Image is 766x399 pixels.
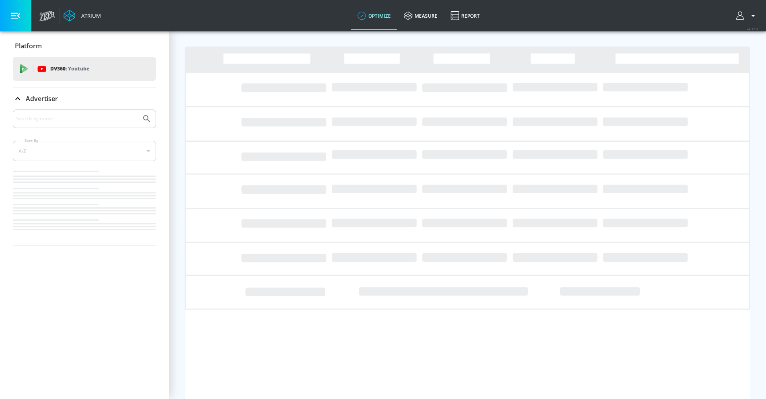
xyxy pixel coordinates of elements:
a: Report [444,1,486,30]
div: Atrium [78,12,101,19]
p: DV360: [50,64,89,73]
label: Sort By [23,138,40,143]
div: DV360: Youtube [13,57,156,81]
a: optimize [351,1,397,30]
a: measure [397,1,444,30]
input: Search by name [16,114,138,124]
p: Youtube [68,64,89,73]
div: Advertiser [13,87,156,110]
div: Platform [13,35,156,57]
span: v 4.32.0 [747,27,758,31]
p: Platform [15,41,42,50]
p: Advertiser [26,94,58,103]
div: A-Z [13,141,156,161]
div: Advertiser [13,110,156,246]
a: Atrium [64,10,101,22]
nav: list of Advertiser [13,167,156,246]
